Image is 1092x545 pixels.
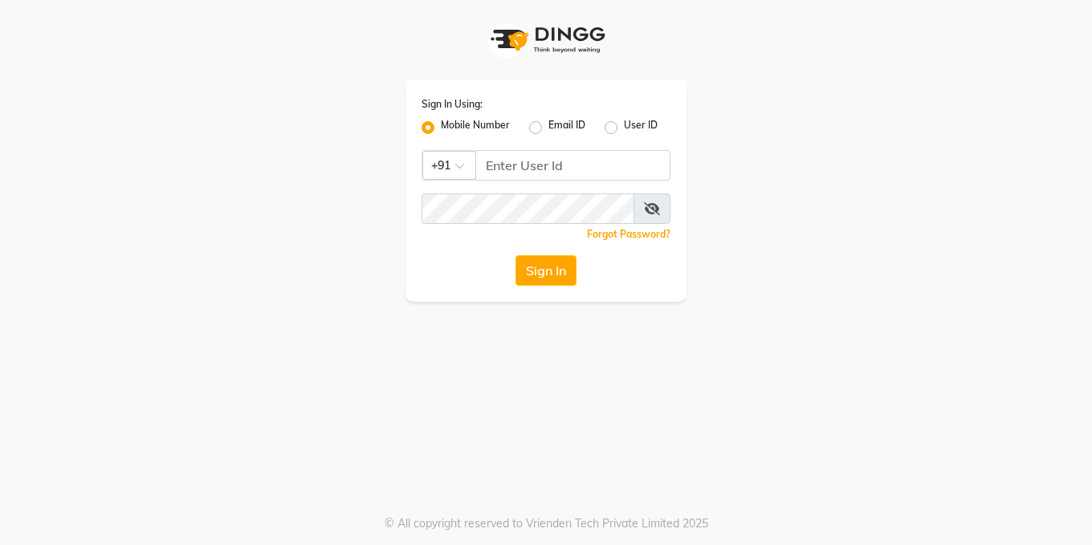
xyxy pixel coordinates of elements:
[475,150,670,181] input: Username
[624,118,658,137] label: User ID
[482,16,610,63] img: logo1.svg
[587,228,670,240] a: Forgot Password?
[422,193,634,224] input: Username
[515,255,577,286] button: Sign In
[548,118,585,137] label: Email ID
[422,97,483,112] label: Sign In Using:
[441,118,510,137] label: Mobile Number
